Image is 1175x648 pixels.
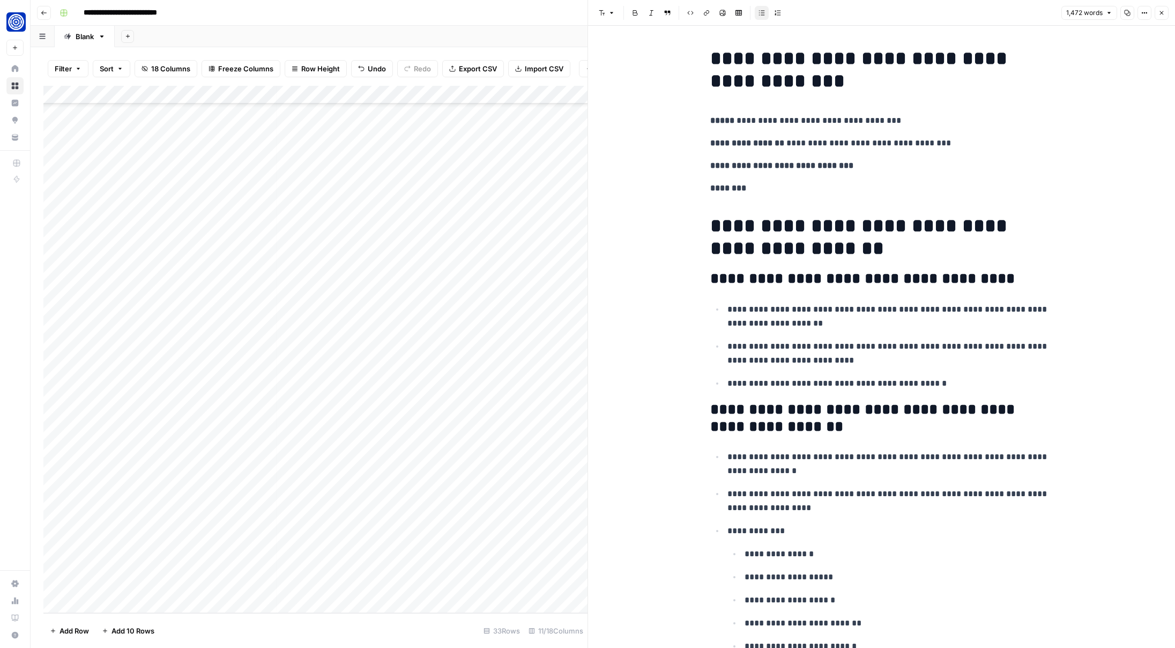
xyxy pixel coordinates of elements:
[111,625,154,636] span: Add 10 Rows
[285,60,347,77] button: Row Height
[6,94,24,112] a: Insights
[48,60,88,77] button: Filter
[218,63,273,74] span: Freeze Columns
[6,60,24,77] a: Home
[6,12,26,32] img: Fundwell Logo
[442,60,504,77] button: Export CSV
[202,60,280,77] button: Freeze Columns
[95,622,161,639] button: Add 10 Rows
[351,60,393,77] button: Undo
[151,63,190,74] span: 18 Columns
[93,60,130,77] button: Sort
[479,622,524,639] div: 33 Rows
[459,63,497,74] span: Export CSV
[6,77,24,94] a: Browse
[524,622,587,639] div: 11/18 Columns
[6,9,24,35] button: Workspace: Fundwell
[100,63,114,74] span: Sort
[1066,8,1103,18] span: 1,472 words
[414,63,431,74] span: Redo
[6,575,24,592] a: Settings
[6,112,24,129] a: Opportunities
[55,63,72,74] span: Filter
[508,60,570,77] button: Import CSV
[525,63,563,74] span: Import CSV
[6,609,24,627] a: Learning Hub
[43,622,95,639] button: Add Row
[6,627,24,644] button: Help + Support
[6,129,24,146] a: Your Data
[368,63,386,74] span: Undo
[6,592,24,609] a: Usage
[135,60,197,77] button: 18 Columns
[76,31,94,42] div: Blank
[397,60,438,77] button: Redo
[60,625,89,636] span: Add Row
[55,26,115,47] a: Blank
[301,63,340,74] span: Row Height
[1061,6,1117,20] button: 1,472 words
